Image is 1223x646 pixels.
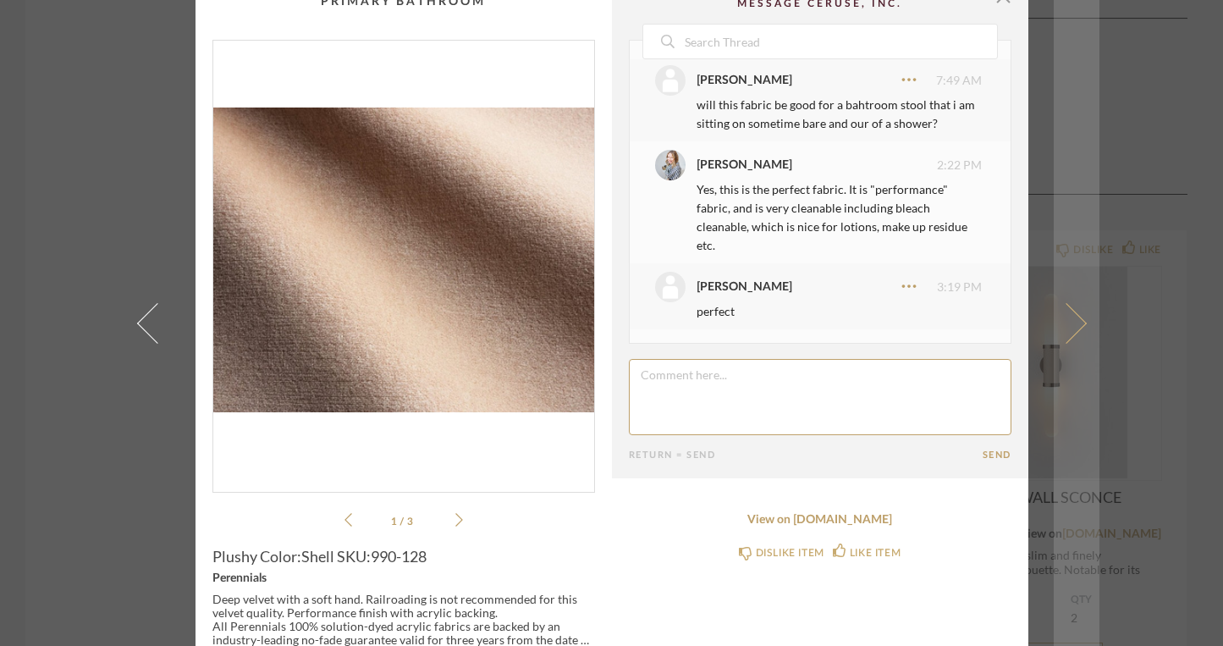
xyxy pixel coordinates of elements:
[407,516,416,527] span: 3
[655,150,686,180] img: Anita Csordas
[391,516,399,527] span: 1
[213,41,594,478] img: e1c55371-652c-481a-9a3d-9c57a180bb30_1000x1000.jpg
[629,450,983,461] div: Return = Send
[697,71,792,90] div: [PERSON_NAME]
[655,272,982,302] div: 3:19 PM
[213,41,594,478] div: 0
[399,516,407,527] span: /
[850,544,901,561] div: LIKE ITEM
[697,278,792,296] div: [PERSON_NAME]
[697,302,982,321] div: perfect
[212,572,595,586] div: Perennials
[212,547,427,566] span: Plushy Color:Shell SKU:990-128
[756,544,824,561] div: DISLIKE ITEM
[629,513,1011,527] a: View on [DOMAIN_NAME]
[697,180,982,255] div: Yes, this is the perfect fabric. It is "performance" fabric, and is very cleanable including blea...
[983,450,1011,461] button: Send
[683,25,997,58] input: Search Thread
[697,96,982,133] div: will this fabric be good for a bahtroom stool that i am sitting on sometime bare and our of a sho...
[655,65,982,96] div: 7:49 AM
[655,150,982,180] div: 2:22 PM
[697,156,792,174] div: [PERSON_NAME]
